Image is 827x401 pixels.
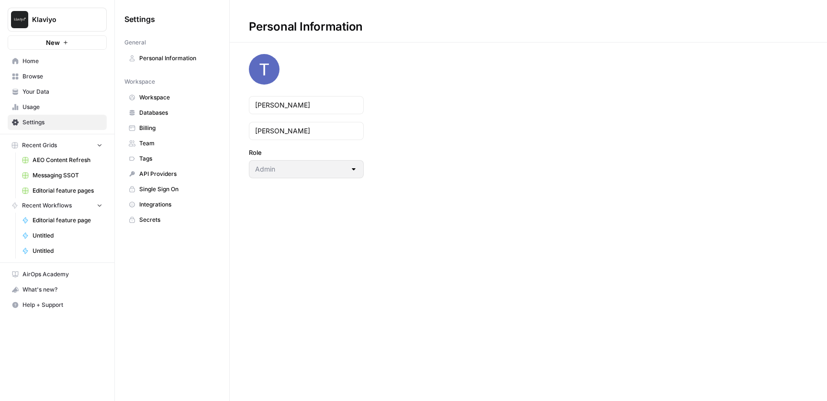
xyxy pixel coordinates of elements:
span: Recent Grids [22,141,57,150]
a: Editorial feature pages [18,183,107,198]
a: Browse [8,69,107,84]
img: avatar [249,54,279,85]
span: Team [139,139,215,148]
span: Home [22,57,102,65]
a: Messaging SSOT [18,168,107,183]
div: What's new? [8,282,106,297]
a: Integrations [124,197,220,212]
a: Untitled [18,228,107,243]
img: Klaviyo Logo [11,11,28,28]
a: AEO Content Refresh [18,152,107,168]
span: Tags [139,154,215,163]
span: API Providers [139,170,215,178]
span: Settings [22,118,102,127]
span: New [46,38,60,47]
a: Personal Information [124,51,220,66]
span: Billing [139,124,215,132]
span: Secrets [139,216,215,224]
span: Editorial feature pages [33,186,102,195]
a: Usage [8,99,107,115]
a: Editorial feature page [18,213,107,228]
span: Workspace [139,93,215,102]
span: Browse [22,72,102,81]
span: Integrations [139,200,215,209]
span: Single Sign On [139,185,215,194]
a: AirOps Academy [8,267,107,282]
button: Recent Grids [8,138,107,152]
span: Klaviyo [32,15,90,24]
button: What's new? [8,282,107,297]
a: Untitled [18,243,107,259]
span: Messaging SSOT [33,171,102,180]
span: Untitled [33,247,102,255]
a: Settings [8,115,107,130]
button: Recent Workflows [8,198,107,213]
div: Personal Information [230,19,382,34]
span: Your Data [22,87,102,96]
a: Team [124,136,220,151]
a: Workspace [124,90,220,105]
a: Databases [124,105,220,120]
span: AEO Content Refresh [33,156,102,164]
span: Recent Workflows [22,201,72,210]
a: Secrets [124,212,220,228]
span: Usage [22,103,102,111]
span: Settings [124,13,155,25]
button: Workspace: Klaviyo [8,8,107,32]
span: Databases [139,108,215,117]
a: API Providers [124,166,220,182]
a: Tags [124,151,220,166]
span: Workspace [124,77,155,86]
a: Billing [124,120,220,136]
span: Help + Support [22,301,102,309]
a: Single Sign On [124,182,220,197]
button: New [8,35,107,50]
span: Personal Information [139,54,215,63]
a: Your Data [8,84,107,99]
button: Help + Support [8,297,107,313]
span: General [124,38,146,47]
span: Editorial feature page [33,216,102,225]
a: Home [8,54,107,69]
span: AirOps Academy [22,270,102,279]
label: Role [249,148,364,157]
span: Untitled [33,231,102,240]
